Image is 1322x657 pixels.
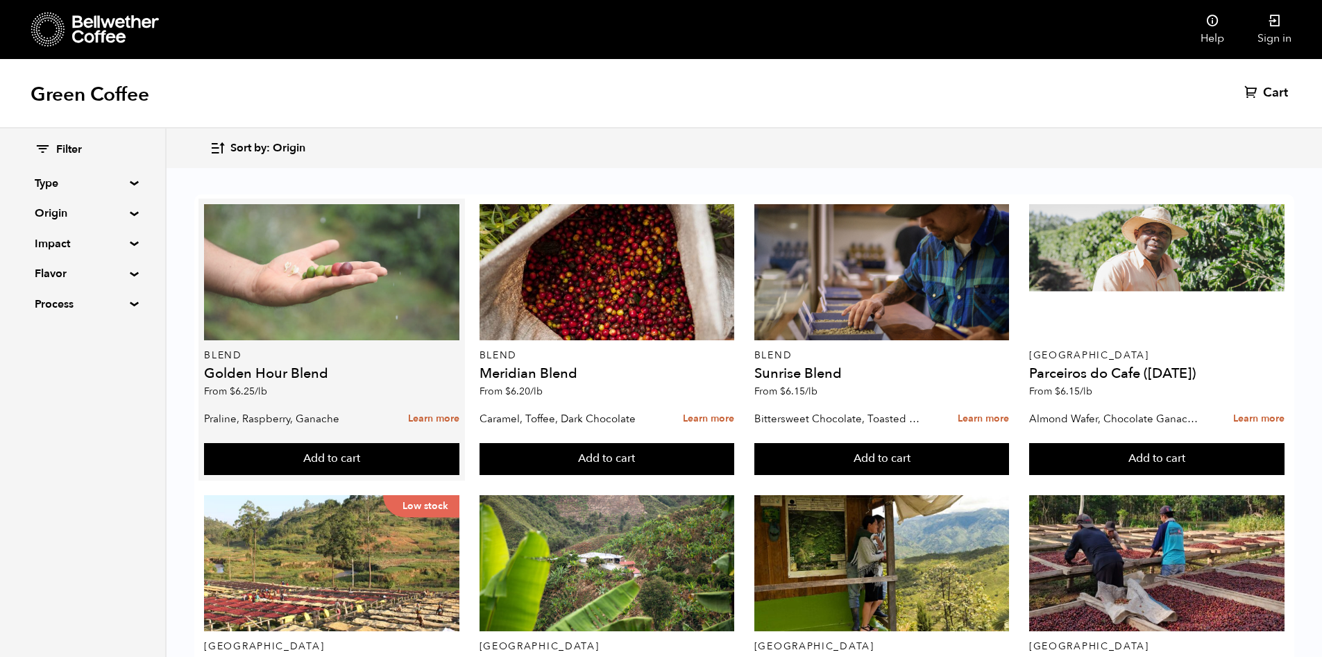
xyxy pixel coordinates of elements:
button: Sort by: Origin [210,132,305,165]
span: /lb [805,385,817,398]
p: Low stock [383,495,459,517]
span: /lb [530,385,543,398]
p: [GEOGRAPHIC_DATA] [204,642,459,651]
span: Cart [1263,85,1288,101]
bdi: 6.15 [1055,385,1092,398]
a: Learn more [683,404,734,434]
bdi: 6.25 [230,385,267,398]
summary: Origin [35,205,130,222]
button: Add to cart [1029,443,1285,475]
span: From [754,385,817,398]
summary: Process [35,296,130,313]
bdi: 6.20 [505,385,543,398]
a: Cart [1244,85,1291,101]
span: $ [780,385,786,398]
span: From [1029,385,1092,398]
h1: Green Coffee [31,82,149,107]
p: Blend [480,351,735,360]
p: [GEOGRAPHIC_DATA] [754,642,1010,651]
a: Learn more [958,404,1009,434]
h4: Parceiros do Cafe ([DATE]) [1029,367,1285,381]
button: Add to cart [204,443,459,475]
span: /lb [1080,385,1092,398]
p: Almond Wafer, Chocolate Ganache, Bing Cherry [1029,408,1203,429]
a: Learn more [1233,404,1285,434]
bdi: 6.15 [780,385,817,398]
h4: Golden Hour Blend [204,367,459,381]
span: $ [505,385,511,398]
span: /lb [255,385,267,398]
p: [GEOGRAPHIC_DATA] [480,642,735,651]
span: Filter [56,142,82,158]
h4: Sunrise Blend [754,367,1010,381]
p: Bittersweet Chocolate, Toasted Marshmallow, Candied Orange, Praline [754,408,928,429]
summary: Type [35,175,130,192]
p: Praline, Raspberry, Ganache [204,408,378,429]
button: Add to cart [754,443,1010,475]
span: From [204,385,267,398]
summary: Flavor [35,265,130,282]
span: $ [1055,385,1060,398]
p: [GEOGRAPHIC_DATA] [1029,642,1285,651]
p: Blend [204,351,459,360]
p: [GEOGRAPHIC_DATA] [1029,351,1285,360]
button: Add to cart [480,443,735,475]
summary: Impact [35,235,130,252]
p: Blend [754,351,1010,360]
span: $ [230,385,235,398]
span: From [480,385,543,398]
p: Caramel, Toffee, Dark Chocolate [480,408,653,429]
span: Sort by: Origin [230,141,305,156]
h4: Meridian Blend [480,367,735,381]
a: Low stock [204,495,459,631]
a: Learn more [408,404,459,434]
